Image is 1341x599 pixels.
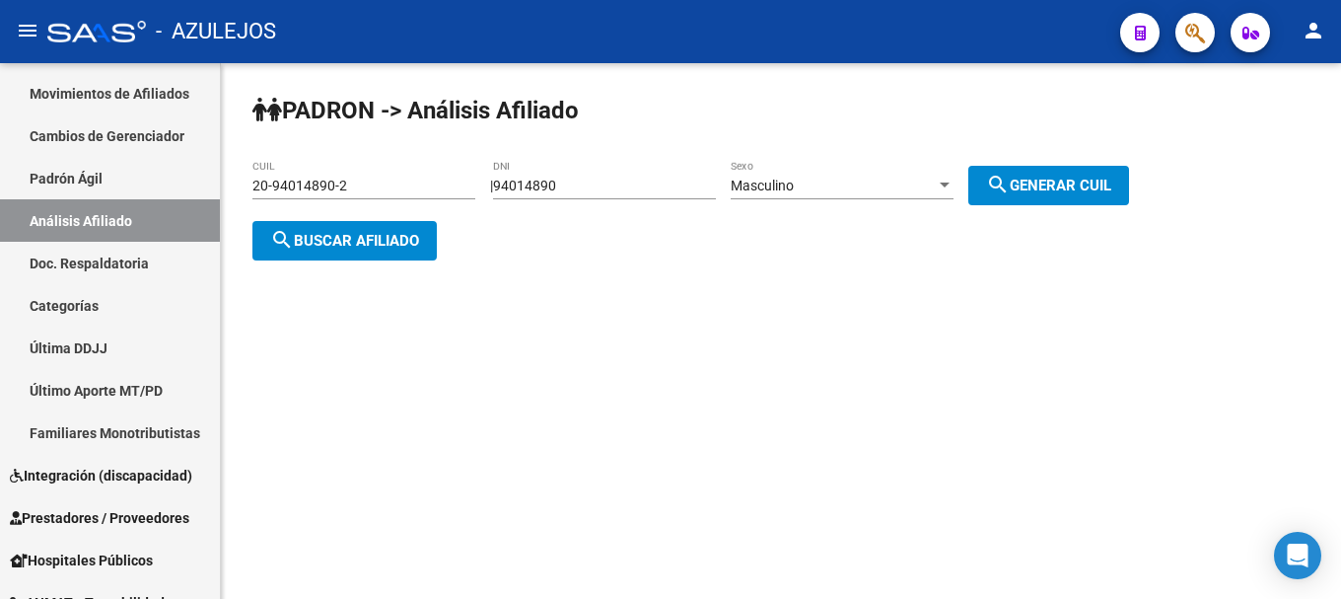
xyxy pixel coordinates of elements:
span: Generar CUIL [986,177,1111,194]
button: Generar CUIL [968,166,1129,205]
button: Buscar afiliado [252,221,437,261]
mat-icon: menu [16,19,39,42]
mat-icon: search [986,173,1010,196]
span: Integración (discapacidad) [10,465,192,487]
mat-icon: person [1302,19,1325,42]
span: Buscar afiliado [270,232,419,250]
span: Hospitales Públicos [10,550,153,571]
mat-icon: search [270,228,294,252]
span: Masculino [731,178,794,193]
div: | [490,178,1144,193]
div: Open Intercom Messenger [1274,532,1321,579]
span: - AZULEJOS [156,10,276,53]
strong: PADRON -> Análisis Afiliado [252,97,579,124]
span: Prestadores / Proveedores [10,507,189,529]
